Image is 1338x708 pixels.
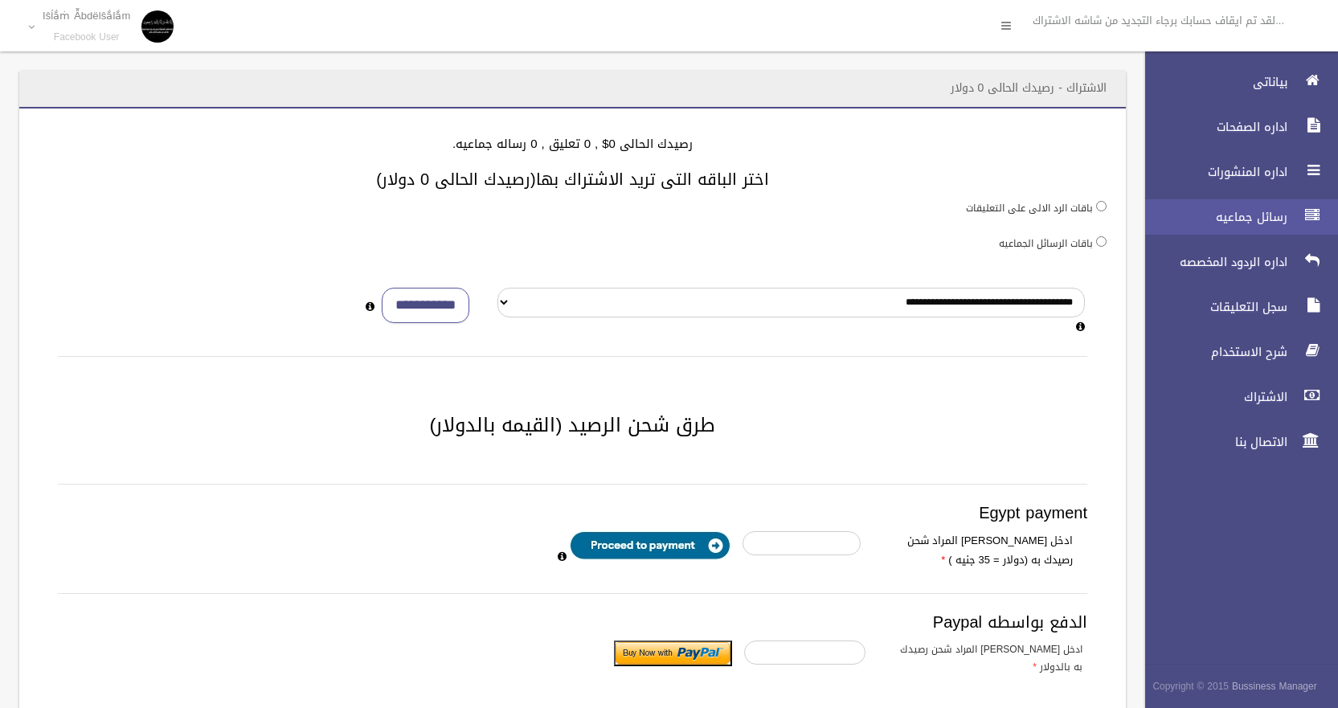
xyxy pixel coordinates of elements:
span: شرح الاستخدام [1131,344,1292,360]
h4: رصيدك الحالى 0$ , 0 تعليق , 0 رساله جماعيه. [39,137,1107,151]
h3: اختر الباقه التى تريد الاشتراك بها(رصيدك الحالى 0 دولار) [39,170,1107,188]
small: Facebook User [43,31,130,43]
span: Copyright © 2015 [1152,677,1229,695]
span: بياناتى [1131,74,1292,90]
a: اداره الردود المخصصه [1131,244,1338,280]
span: رسائل جماعيه [1131,209,1292,225]
span: سجل التعليقات [1131,299,1292,315]
span: اداره الردود المخصصه [1131,254,1292,270]
span: الاتصال بنا [1131,434,1292,450]
a: بياناتى [1131,64,1338,100]
label: ادخل [PERSON_NAME] المراد شحن رصيدك به (دولار = 35 جنيه ) [873,531,1085,570]
a: اداره الصفحات [1131,109,1338,145]
a: سجل التعليقات [1131,289,1338,325]
label: ادخل [PERSON_NAME] المراد شحن رصيدك به بالدولار [878,640,1095,676]
span: اداره الصفحات [1131,119,1292,135]
h2: طرق شحن الرصيد (القيمه بالدولار) [39,415,1107,436]
p: Iŝĺắṁ Ẫbdëlŝắlắm [43,10,130,22]
input: Submit [614,640,732,666]
a: الاتصال بنا [1131,424,1338,460]
a: الاشتراك [1131,379,1338,415]
h3: الدفع بواسطه Paypal [58,613,1087,631]
h3: Egypt payment [58,504,1087,522]
a: رسائل جماعيه [1131,199,1338,235]
span: الاشتراك [1131,389,1292,405]
label: باقات الرسائل الجماعيه [999,235,1093,252]
header: الاشتراك - رصيدك الحالى 0 دولار [931,72,1126,104]
a: شرح الاستخدام [1131,334,1338,370]
strong: Bussiness Manager [1232,677,1317,695]
a: اداره المنشورات [1131,154,1338,190]
span: اداره المنشورات [1131,164,1292,180]
label: باقات الرد الالى على التعليقات [966,199,1093,217]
